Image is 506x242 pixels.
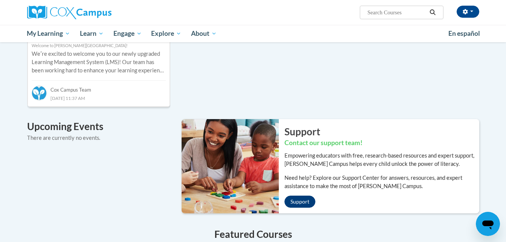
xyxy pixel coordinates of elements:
span: Explore [151,29,181,38]
a: Learn [75,25,109,42]
div: [DATE] 11:37 AM [32,94,166,102]
img: Cox Campus [27,6,112,19]
p: Need help? Explore our Support Center for answers, resources, and expert assistance to make the m... [284,174,479,190]
h4: Upcoming Events [27,119,170,134]
img: Cox Campus Team [32,86,47,101]
span: Learn [80,29,104,38]
div: Cox Campus Team [32,80,166,94]
h3: Contact our support team! [284,138,479,148]
a: Explore [146,25,186,42]
div: Welcome to [PERSON_NAME][GEOGRAPHIC_DATA]! [32,41,166,50]
a: En español [443,26,485,41]
a: My Learning [22,25,75,42]
a: Cox Campus [27,6,170,19]
button: Search [427,8,438,17]
span: En español [448,29,480,37]
a: About [186,25,222,42]
p: Weʹre excited to welcome you to our newly upgraded Learning Management System (LMS)! Our team has... [32,50,166,75]
p: Empowering educators with free, research-based resources and expert support, [PERSON_NAME] Campus... [284,152,479,168]
span: About [191,29,217,38]
input: Search Courses [367,8,427,17]
a: Support [284,196,315,208]
div: Main menu [16,25,491,42]
span: Engage [113,29,142,38]
h2: Support [284,125,479,138]
h4: Featured Courses [27,227,479,242]
span: There are currently no events. [27,135,100,141]
img: ... [176,119,279,213]
iframe: Button to launch messaging window [476,212,500,236]
button: Account Settings [457,6,479,18]
a: Engage [109,25,147,42]
span: My Learning [27,29,70,38]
